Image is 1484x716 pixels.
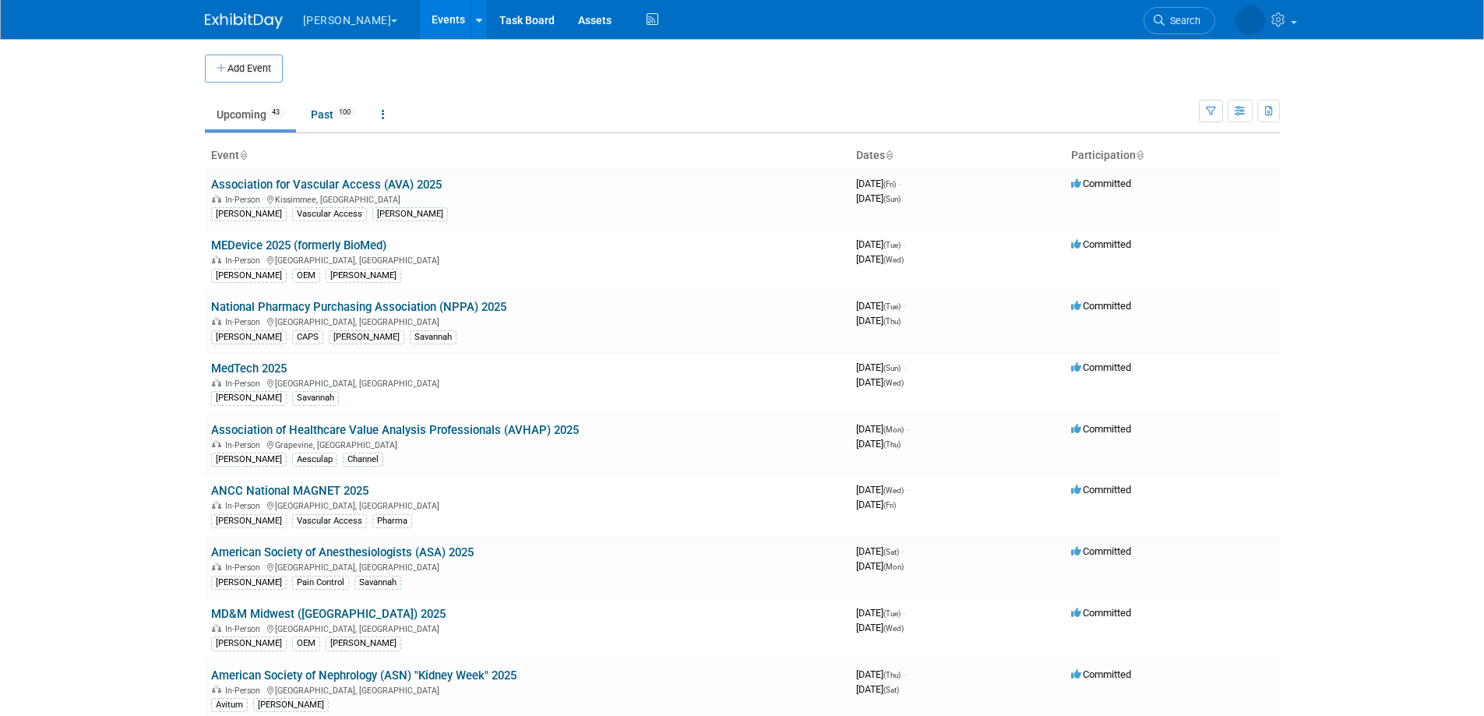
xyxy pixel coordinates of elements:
[883,241,901,249] span: (Tue)
[1071,238,1131,250] span: Committed
[372,514,412,528] div: Pharma
[883,609,901,618] span: (Tue)
[292,269,320,283] div: OEM
[1071,300,1131,312] span: Committed
[850,143,1065,169] th: Dates
[211,376,844,389] div: [GEOGRAPHIC_DATA], [GEOGRAPHIC_DATA]
[211,499,844,511] div: [GEOGRAPHIC_DATA], [GEOGRAPHIC_DATA]
[212,317,221,325] img: In-Person Event
[856,607,905,619] span: [DATE]
[212,195,221,203] img: In-Person Event
[856,376,904,388] span: [DATE]
[856,545,904,557] span: [DATE]
[906,484,908,496] span: -
[205,13,283,29] img: ExhibitDay
[329,330,404,344] div: [PERSON_NAME]
[1165,15,1200,26] span: Search
[205,55,283,83] button: Add Event
[1071,607,1131,619] span: Committed
[326,637,401,651] div: [PERSON_NAME]
[211,453,287,467] div: [PERSON_NAME]
[372,207,448,221] div: [PERSON_NAME]
[211,576,287,590] div: [PERSON_NAME]
[211,300,506,314] a: National Pharmacy Purchasing Association (NPPA) 2025
[898,178,901,189] span: -
[211,514,287,528] div: [PERSON_NAME]
[212,501,221,509] img: In-Person Event
[211,423,579,437] a: Association of Healthcare Value Analysis Professionals (AVHAP) 2025
[225,501,265,511] span: In-Person
[1071,423,1131,435] span: Committed
[883,440,901,449] span: (Thu)
[292,514,367,528] div: Vascular Access
[211,269,287,283] div: [PERSON_NAME]
[211,178,442,192] a: Association for Vascular Access (AVA) 2025
[211,622,844,634] div: [GEOGRAPHIC_DATA], [GEOGRAPHIC_DATA]
[212,686,221,693] img: In-Person Event
[292,207,367,221] div: Vascular Access
[1071,545,1131,557] span: Committed
[903,668,905,680] span: -
[856,560,904,572] span: [DATE]
[267,107,284,118] span: 43
[856,238,905,250] span: [DATE]
[1144,7,1215,34] a: Search
[1071,484,1131,496] span: Committed
[211,560,844,573] div: [GEOGRAPHIC_DATA], [GEOGRAPHIC_DATA]
[292,576,349,590] div: Pain Control
[211,391,287,405] div: [PERSON_NAME]
[292,330,323,344] div: CAPS
[410,330,456,344] div: Savannah
[211,362,287,376] a: MedTech 2025
[212,440,221,448] img: In-Person Event
[211,668,516,682] a: American Society of Nephrology (ASN) "Kidney Week" 2025
[856,315,901,326] span: [DATE]
[212,379,221,386] img: In-Person Event
[292,391,339,405] div: Savannah
[856,192,901,204] span: [DATE]
[883,686,899,694] span: (Sat)
[211,683,844,696] div: [GEOGRAPHIC_DATA], [GEOGRAPHIC_DATA]
[883,563,904,571] span: (Mon)
[212,624,221,632] img: In-Person Event
[253,698,329,712] div: [PERSON_NAME]
[211,545,474,559] a: American Society of Anesthesiologists (ASA) 2025
[856,300,905,312] span: [DATE]
[1071,178,1131,189] span: Committed
[211,438,844,450] div: Grapevine, [GEOGRAPHIC_DATA]
[883,180,896,189] span: (Fri)
[212,256,221,263] img: In-Person Event
[1071,668,1131,680] span: Committed
[334,107,355,118] span: 100
[1071,362,1131,373] span: Committed
[856,683,899,695] span: [DATE]
[1136,149,1144,161] a: Sort by Participation Type
[225,440,265,450] span: In-Person
[212,563,221,570] img: In-Person Event
[856,499,896,510] span: [DATE]
[901,545,904,557] span: -
[343,453,383,467] div: Channel
[883,501,896,510] span: (Fri)
[903,362,905,373] span: -
[211,484,368,498] a: ANCC National MAGNET 2025
[1065,143,1280,169] th: Participation
[1235,5,1265,35] img: Dawn Brown
[225,686,265,696] span: In-Person
[856,423,908,435] span: [DATE]
[856,668,905,680] span: [DATE]
[883,548,899,556] span: (Sat)
[856,362,905,373] span: [DATE]
[883,317,901,326] span: (Thu)
[225,256,265,266] span: In-Person
[883,364,901,372] span: (Sun)
[225,563,265,573] span: In-Person
[903,300,905,312] span: -
[239,149,247,161] a: Sort by Event Name
[903,607,905,619] span: -
[354,576,401,590] div: Savannah
[292,637,320,651] div: OEM
[883,256,904,264] span: (Wed)
[883,302,901,311] span: (Tue)
[211,330,287,344] div: [PERSON_NAME]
